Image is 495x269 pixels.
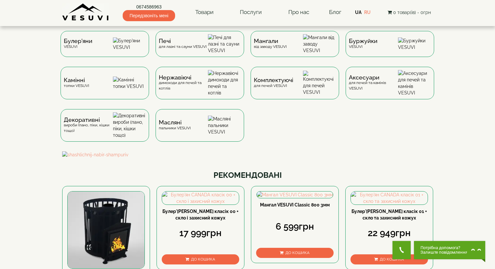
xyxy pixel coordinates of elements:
[392,241,411,259] button: Get Call button
[303,34,336,54] img: Мангали від заводу VESUVI
[159,38,207,49] div: для лазні та сауни VESUVI
[152,31,247,67] a: Печідля лазні та сауни VESUVI Печі для лазні та сауни VESUVI
[57,31,152,67] a: Булер'яниVESUVI Булер'яни VESUVI
[329,9,341,15] a: Блог
[62,3,109,21] img: Завод VESUVI
[159,75,208,91] div: димоходи для печей та котлів
[349,75,398,91] div: для печей та камінів VESUVI
[64,78,89,83] span: Камінні
[208,116,241,135] img: Масляні пальники VESUVI
[123,4,175,10] a: 0674586963
[159,120,191,131] div: пальники VESUVI
[420,250,468,255] span: Залиште повідомлення
[342,67,437,109] a: Аксесуаридля печей та камінів VESUVI Аксесуари для печей та камінів VESUVI
[189,5,220,20] a: Товари
[282,5,316,20] a: Про нас
[162,227,239,240] div: 17 999грн
[393,10,431,15] span: 0 товар(ів) - 0грн
[113,112,146,138] img: Декоративні вироби (пано, піки, кішки тощо)
[64,117,113,122] span: Декоративні
[64,38,92,49] div: VESUVI
[162,209,239,220] a: Булер'[PERSON_NAME] класік 00 + скло і захисний кожух
[57,109,152,151] a: Декоративнівироби (пано, піки, кішки тощо) Декоративні вироби (пано, піки, кішки тощо)
[285,250,309,255] span: До кошика
[398,70,431,96] img: Аксесуари для печей та камінів VESUVI
[159,75,208,80] span: Нержавіючі
[162,254,239,264] button: До кошика
[64,117,113,134] div: вироби (пано, піки, кішки тощо)
[208,34,241,54] img: Печі для лазні та сауни VESUVI
[254,78,293,88] div: для печей VESUVI
[191,257,215,262] span: До кошика
[364,10,371,15] a: RU
[420,246,468,250] span: Потрібна допомога?
[159,120,191,125] span: Масляні
[247,67,342,109] a: Комплектуючідля печей VESUVI Комплектуючі для печей VESUVI
[254,38,287,44] span: Мангали
[254,78,293,83] span: Комплектуючі
[208,70,241,96] img: Нержавіючі димоходи для печей та котлів
[349,75,398,80] span: Аксесуари
[351,191,428,205] img: Булер'ян CANADA класік 01 + скло та захисний кожух
[62,151,433,158] img: shashlichnij-nabir-shampuriv
[355,10,362,15] a: UA
[386,9,433,16] button: 0 товар(ів) - 0грн
[162,191,239,205] img: Булер'ян CANADA класік 00 + скло і захисний кожух
[257,191,333,198] img: Мангал VESUVI Classic 800 3мм
[414,241,485,259] button: Chat button
[260,202,330,207] a: Мангал VESUVI Classic 800 3мм
[64,78,89,88] div: топки VESUVI
[64,38,92,44] span: Булер'яни
[159,38,207,44] span: Печі
[152,109,247,151] a: Масляніпальники VESUVI Масляні пальники VESUVI
[351,209,427,220] a: Булер'[PERSON_NAME] класік 01 + скло та захисний кожух
[113,37,146,50] img: Булер'яни VESUVI
[254,38,287,49] div: від заводу VESUVI
[256,220,334,233] div: 6 599грн
[233,5,268,20] a: Послуги
[256,248,334,258] button: До кошика
[152,67,247,109] a: Нержавіючідимоходи для печей та котлів Нержавіючі димоходи для печей та котлів
[113,77,146,90] img: Камінні топки VESUVI
[349,38,378,49] div: VESUVI
[247,31,342,67] a: Мангаливід заводу VESUVI Мангали від заводу VESUVI
[398,37,431,50] img: Буржуйки VESUVI
[349,38,378,44] span: Буржуйки
[57,67,152,109] a: Каміннітопки VESUVI Камінні топки VESUVI
[351,254,428,264] button: До кошика
[123,10,175,21] span: Передзвоніть мені
[351,227,428,240] div: 22 949грн
[342,31,437,67] a: БуржуйкиVESUVI Буржуйки VESUVI
[303,71,336,95] img: Комплектуючі для печей VESUVI
[68,191,144,268] img: Піч для лазні Бочка 15 м³ без виносу, дверцята 315*315, зі склом
[380,257,404,262] span: До кошика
